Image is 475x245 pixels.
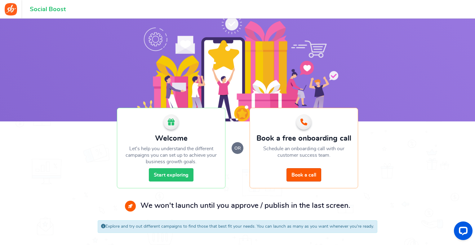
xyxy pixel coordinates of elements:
[30,6,66,13] h1: Social Boost
[263,146,344,158] span: Schedule an onboarding call with our customer success team.
[123,134,219,142] h2: Welcome
[449,219,475,245] iframe: LiveChat chat widget
[126,146,217,164] span: Let's help you understand the different campaigns you can set up to achieve your business growth ...
[140,201,350,211] p: We won't launch until you approve / publish in the last screen.
[232,142,243,154] small: or
[137,14,338,121] img: Social Boost
[98,220,377,233] div: Explore and try out different campaigns to find those that best fit your needs. You can launch as...
[149,168,193,182] a: Start exploring
[5,3,17,15] img: Social Boost
[286,168,321,182] a: Book a call
[256,134,352,142] h2: Book a free onboarding call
